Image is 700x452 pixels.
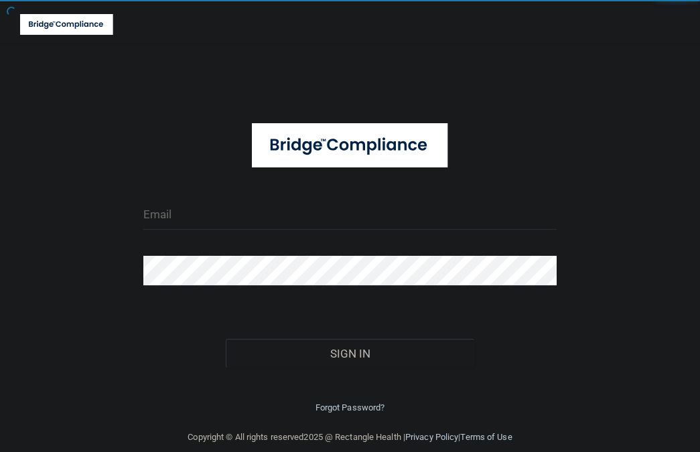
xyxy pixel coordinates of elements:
[460,432,512,442] a: Terms of Use
[143,200,557,230] input: Email
[252,123,449,167] img: bridge_compliance_login_screen.278c3ca4.svg
[226,339,474,368] button: Sign In
[20,11,113,38] img: bridge_compliance_login_screen.278c3ca4.svg
[405,432,458,442] a: Privacy Policy
[316,402,385,412] a: Forgot Password?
